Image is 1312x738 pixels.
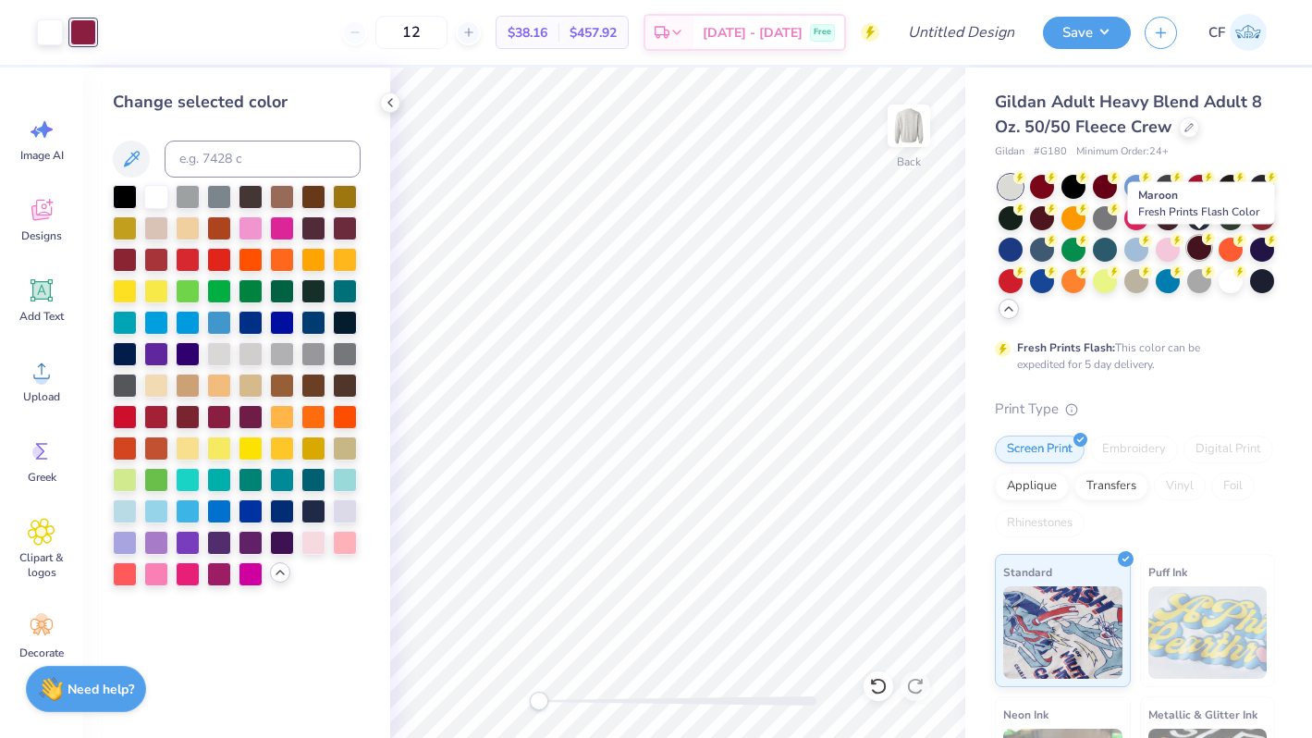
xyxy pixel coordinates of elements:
[1128,182,1275,225] div: Maroon
[1003,586,1122,679] img: Standard
[703,23,803,43] span: [DATE] - [DATE]
[19,309,64,324] span: Add Text
[113,90,361,115] div: Change selected color
[897,154,921,170] div: Back
[1208,22,1225,43] span: CF
[1148,586,1268,679] img: Puff Ink
[28,470,56,485] span: Greek
[165,141,361,178] input: e.g. 7428 c
[1003,705,1048,724] span: Neon Ink
[1076,144,1169,160] span: Minimum Order: 24 +
[530,692,548,710] div: Accessibility label
[1090,436,1178,463] div: Embroidery
[995,91,1262,138] span: Gildan Adult Heavy Blend Adult 8 Oz. 50/50 Fleece Crew
[1043,17,1131,49] button: Save
[814,26,831,39] span: Free
[1074,473,1148,500] div: Transfers
[1034,144,1067,160] span: # G180
[67,681,134,698] strong: Need help?
[1148,562,1187,582] span: Puff Ink
[1183,436,1273,463] div: Digital Print
[1211,473,1255,500] div: Foil
[508,23,547,43] span: $38.16
[890,107,927,144] img: Back
[995,144,1024,160] span: Gildan
[21,228,62,243] span: Designs
[995,436,1085,463] div: Screen Print
[893,14,1029,51] input: Untitled Design
[19,646,64,660] span: Decorate
[570,23,617,43] span: $457.92
[995,473,1069,500] div: Applique
[1154,473,1206,500] div: Vinyl
[23,389,60,404] span: Upload
[1138,204,1259,219] span: Fresh Prints Flash Color
[20,148,64,163] span: Image AI
[995,399,1275,420] div: Print Type
[1230,14,1267,51] img: Cameryn Freeman
[375,16,448,49] input: – –
[11,550,72,580] span: Clipart & logos
[1148,705,1257,724] span: Metallic & Glitter Ink
[1003,562,1052,582] span: Standard
[1017,340,1115,355] strong: Fresh Prints Flash:
[1017,339,1245,373] div: This color can be expedited for 5 day delivery.
[995,510,1085,537] div: Rhinestones
[1200,14,1275,51] a: CF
